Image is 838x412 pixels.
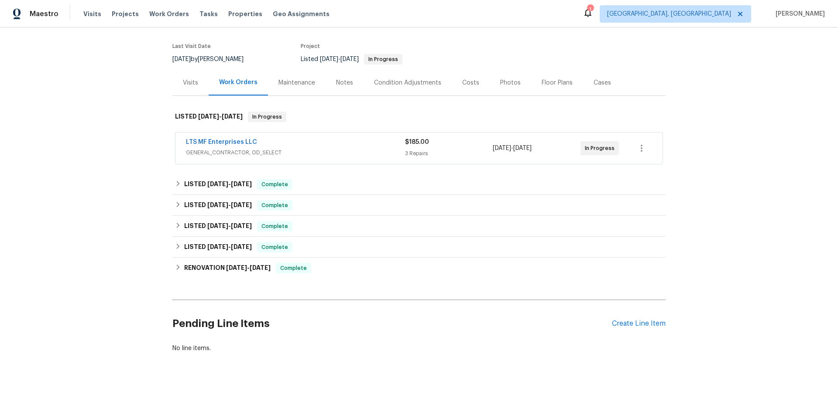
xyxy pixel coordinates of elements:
span: [DATE] [222,113,243,119]
span: In Progress [585,144,618,153]
span: Work Orders [149,10,189,18]
div: Photos [500,78,521,87]
h6: LISTED [184,179,252,190]
span: - [207,223,252,229]
div: 1 [587,5,593,14]
span: - [207,181,252,187]
h6: LISTED [175,112,243,122]
span: Complete [258,243,292,252]
span: Project [301,44,320,49]
span: - [207,202,252,208]
span: Tasks [199,11,218,17]
span: - [198,113,243,119]
span: [DATE] [320,56,338,62]
div: LISTED [DATE]-[DATE]Complete [172,174,666,195]
div: RENOVATION [DATE]-[DATE]Complete [172,258,666,279]
span: [DATE] [207,202,228,208]
div: LISTED [DATE]-[DATE]Complete [172,195,666,216]
div: Maintenance [278,78,315,87]
div: LISTED [DATE]-[DATE]Complete [172,237,666,258]
h6: RENOVATION [184,263,271,273]
div: Cases [594,78,611,87]
span: [DATE] [231,202,252,208]
span: [DATE] [207,181,228,187]
div: LISTED [DATE]-[DATE]In Progress [172,103,666,131]
span: [DATE] [231,244,252,250]
span: [GEOGRAPHIC_DATA], [GEOGRAPHIC_DATA] [607,10,731,18]
h6: LISTED [184,242,252,252]
span: [DATE] [513,145,532,151]
span: $185.00 [405,139,429,145]
span: GENERAL_CONTRACTOR, OD_SELECT [186,148,405,157]
span: Complete [277,264,310,272]
span: Complete [258,222,292,231]
span: In Progress [249,112,285,121]
div: Work Orders [219,78,258,87]
span: Properties [228,10,262,18]
div: LISTED [DATE]-[DATE]Complete [172,216,666,237]
span: [DATE] [207,244,228,250]
h6: LISTED [184,221,252,232]
div: Condition Adjustments [374,78,441,87]
h2: Pending Line Items [172,303,612,344]
span: [DATE] [198,113,219,119]
span: Complete [258,180,292,189]
div: Costs [462,78,479,87]
span: - [226,265,271,271]
span: Complete [258,201,292,210]
span: [DATE] [207,223,228,229]
div: Notes [336,78,353,87]
div: No line items. [172,344,666,353]
span: Listed [301,56,402,62]
span: Projects [112,10,139,18]
div: 3 Repairs [405,149,493,158]
span: - [207,244,252,250]
a: LTS MF Enterprises LLC [186,139,257,145]
span: Geo Assignments [273,10,330,18]
span: - [320,56,359,62]
span: [DATE] [231,181,252,187]
span: [DATE] [493,145,511,151]
div: by [PERSON_NAME] [172,54,254,65]
div: Create Line Item [612,320,666,328]
span: - [493,144,532,153]
span: Visits [83,10,101,18]
span: In Progress [365,57,402,62]
span: [PERSON_NAME] [772,10,825,18]
div: Floor Plans [542,78,573,87]
span: [DATE] [172,56,191,62]
h6: LISTED [184,200,252,211]
div: Visits [183,78,198,87]
span: Last Visit Date [172,44,211,49]
span: [DATE] [226,265,247,271]
span: Maestro [30,10,58,18]
span: [DATE] [250,265,271,271]
span: [DATE] [231,223,252,229]
span: [DATE] [340,56,359,62]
